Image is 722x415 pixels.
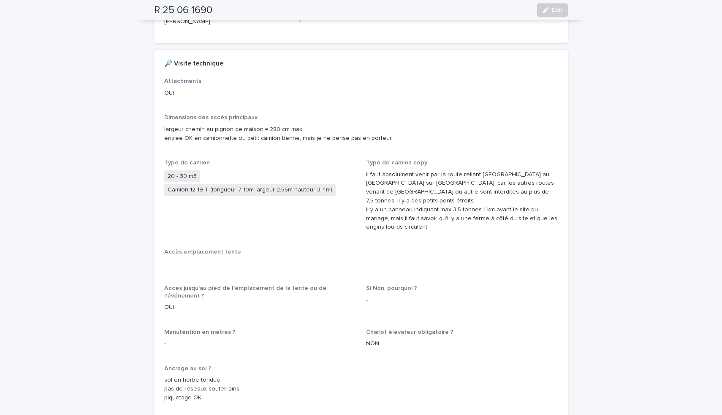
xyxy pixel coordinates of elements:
h2: 🔎 Visite technique [164,60,223,68]
span: Manutention en mètres ? [164,329,236,335]
p: - [366,296,558,305]
p: [PERSON_NAME] [164,17,289,26]
p: largeur chemin au pignon de maison = 280 cm max entrée OK en camionnette ou petit camion benne, m... [164,125,558,143]
span: Dimensions des accès principaux [164,115,258,120]
span: Type de camion copy [366,160,427,166]
h2: R 25 06 1690 [154,4,212,16]
p: OUI [164,303,356,312]
p: il faut absolument venir par la route reliant [GEOGRAPHIC_DATA] au [GEOGRAPHIC_DATA] sur [GEOGRAP... [366,170,558,232]
span: Chariot élévateur obligatoire ? [366,329,453,335]
span: Accès emplacement tente [164,249,241,255]
span: Type de camion [164,160,210,166]
span: Accès jusqu'au pied de l'emplacement de la tente ou de l'événement ? [164,285,326,298]
button: Edit [537,3,568,17]
p: sol en herbe tondue pas de réseaux souterrains piquetage OK [164,376,558,402]
p: OUI [164,89,356,98]
span: Edit [552,7,562,13]
p: NON [366,339,558,348]
p: - [164,259,558,268]
span: Attachments [164,78,201,84]
span: Ancrage au sol ? [164,366,212,371]
p: - [299,17,423,26]
span: Camion 12-19 T (longueur 7-10m largeur 2.55m hauteur 3-4m) [164,184,336,196]
p: - [164,339,356,348]
span: 20 - 30 m3 [164,170,200,183]
span: Si Non, pourquoi ? [366,285,417,291]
